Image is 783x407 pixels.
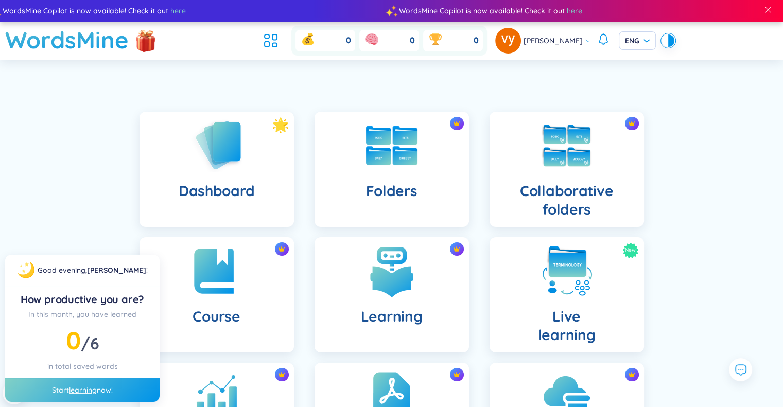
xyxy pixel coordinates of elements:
[495,28,521,54] img: avatar
[87,266,146,275] a: [PERSON_NAME]
[566,5,581,16] span: here
[479,112,654,227] a: crown iconCollaborative folders
[453,245,460,253] img: crown icon
[628,371,635,378] img: crown icon
[38,264,148,276] div: !
[474,35,479,46] span: 0
[66,325,81,356] span: 0
[278,245,285,253] img: crown icon
[135,25,156,56] img: flashSalesIcon.a7f4f837.png
[13,292,151,307] div: How productive you are?
[479,237,654,352] a: NewLivelearning
[453,371,460,378] img: crown icon
[278,371,285,378] img: crown icon
[5,378,160,402] div: Start now!
[625,242,636,258] span: New
[304,112,479,227] a: crown iconFolders
[38,266,87,275] span: Good evening ,
[13,309,151,320] div: In this month, you have learned
[628,120,635,127] img: crown icon
[129,237,304,352] a: crown iconCourse
[69,385,97,395] a: learning
[5,22,129,58] a: WordsMine
[193,307,240,326] h4: Course
[129,112,304,227] a: Dashboard
[81,333,99,353] span: /
[498,182,636,219] h4: Collaborative folders
[179,182,254,200] h4: Dashboard
[304,237,479,352] a: crown iconLearning
[538,307,596,344] h4: Live learning
[361,307,423,326] h4: Learning
[625,36,650,46] span: ENG
[90,333,99,353] span: 6
[495,28,524,54] a: avatar
[453,120,460,127] img: crown icon
[346,35,351,46] span: 0
[524,35,583,46] span: [PERSON_NAME]
[410,35,415,46] span: 0
[169,5,185,16] span: here
[13,361,151,372] div: in total saved words
[366,182,417,200] h4: Folders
